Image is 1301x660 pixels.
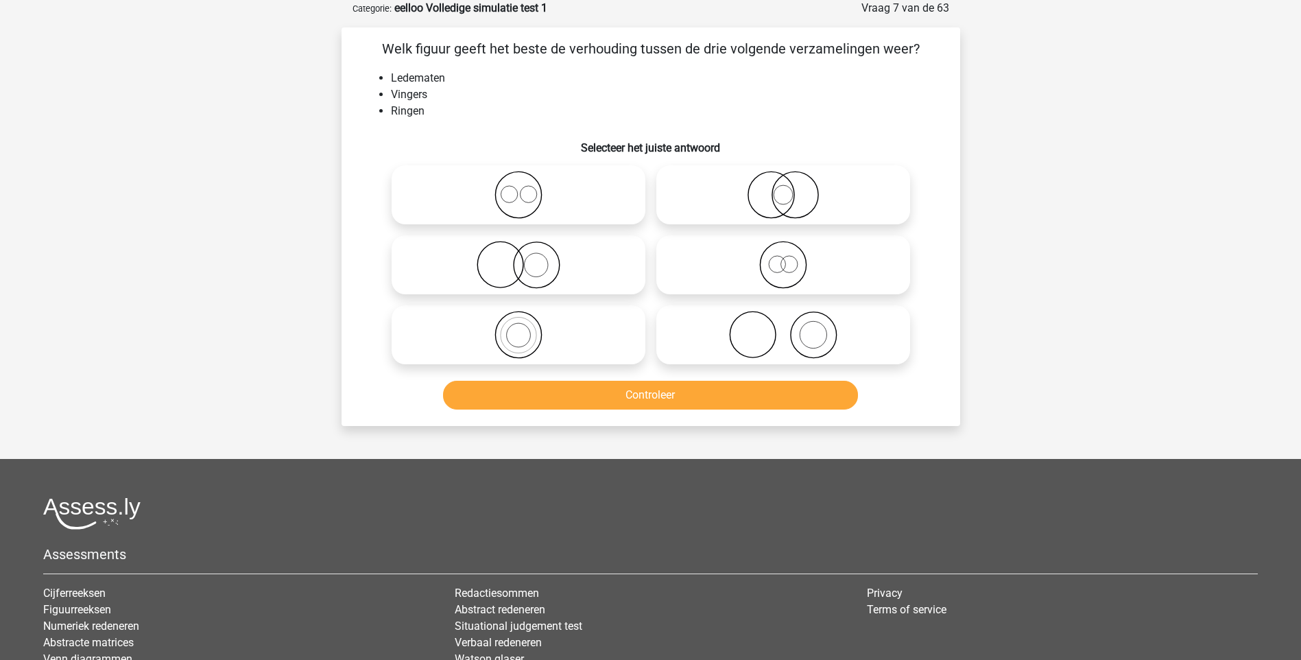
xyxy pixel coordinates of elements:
[43,636,134,649] a: Abstracte matrices
[455,620,582,633] a: Situational judgement test
[43,603,111,616] a: Figuurreeksen
[455,636,542,649] a: Verbaal redeneren
[363,38,938,59] p: Welk figuur geeft het beste de verhouding tussen de drie volgende verzamelingen weer?
[391,103,938,119] li: Ringen
[391,86,938,103] li: Vingers
[867,587,903,600] a: Privacy
[353,3,392,14] small: Categorie:
[455,603,545,616] a: Abstract redeneren
[867,603,946,616] a: Terms of service
[43,497,141,530] img: Assessly logo
[43,587,106,600] a: Cijferreeksen
[43,546,1258,563] h5: Assessments
[43,620,139,633] a: Numeriek redeneren
[363,130,938,154] h6: Selecteer het juiste antwoord
[391,70,938,86] li: Ledematen
[394,1,547,14] strong: eelloo Volledige simulatie test 1
[455,587,539,600] a: Redactiesommen
[443,381,858,410] button: Controleer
